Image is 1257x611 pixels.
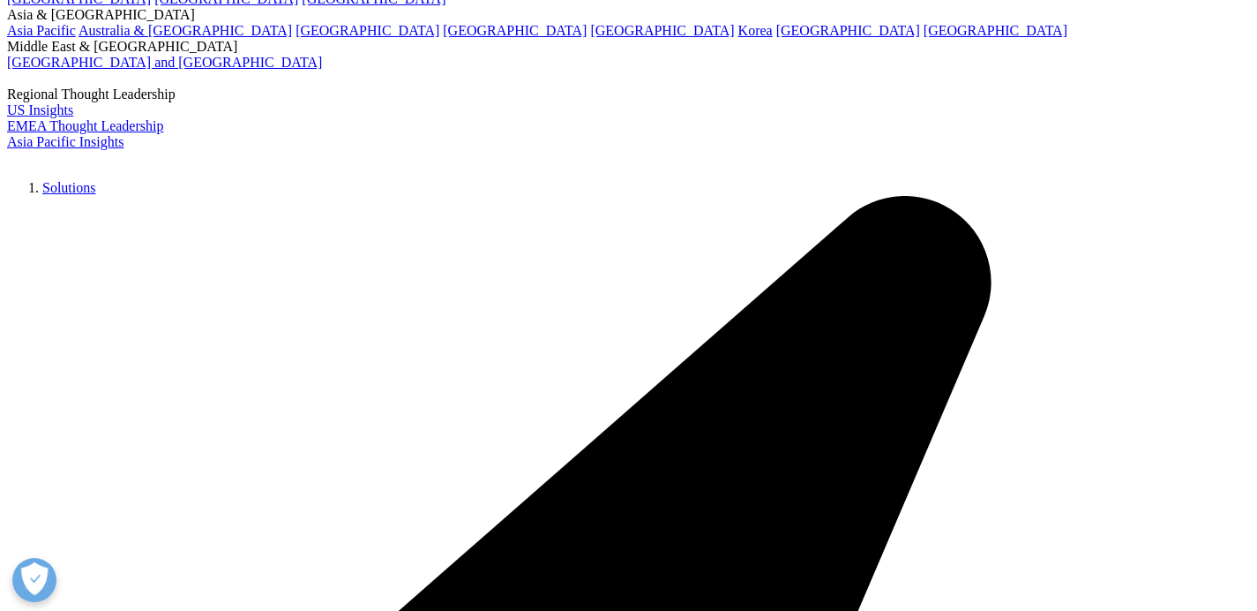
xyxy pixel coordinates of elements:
a: EMEA Thought Leadership [7,118,163,133]
a: [GEOGRAPHIC_DATA] [924,23,1067,38]
a: Asia Pacific [7,23,76,38]
div: Regional Thought Leadership [7,87,1250,102]
button: Open Preferences [12,558,56,602]
a: [GEOGRAPHIC_DATA] [776,23,920,38]
div: Asia & [GEOGRAPHIC_DATA] [7,7,1250,23]
a: [GEOGRAPHIC_DATA] and [GEOGRAPHIC_DATA] [7,55,322,70]
a: [GEOGRAPHIC_DATA] [296,23,439,38]
a: Australia & [GEOGRAPHIC_DATA] [79,23,292,38]
a: [GEOGRAPHIC_DATA] [590,23,734,38]
a: Asia Pacific Insights [7,134,123,149]
div: Middle East & [GEOGRAPHIC_DATA] [7,39,1250,55]
a: US Insights [7,102,73,117]
a: [GEOGRAPHIC_DATA] [443,23,587,38]
a: Solutions [42,180,95,195]
a: Korea [738,23,773,38]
